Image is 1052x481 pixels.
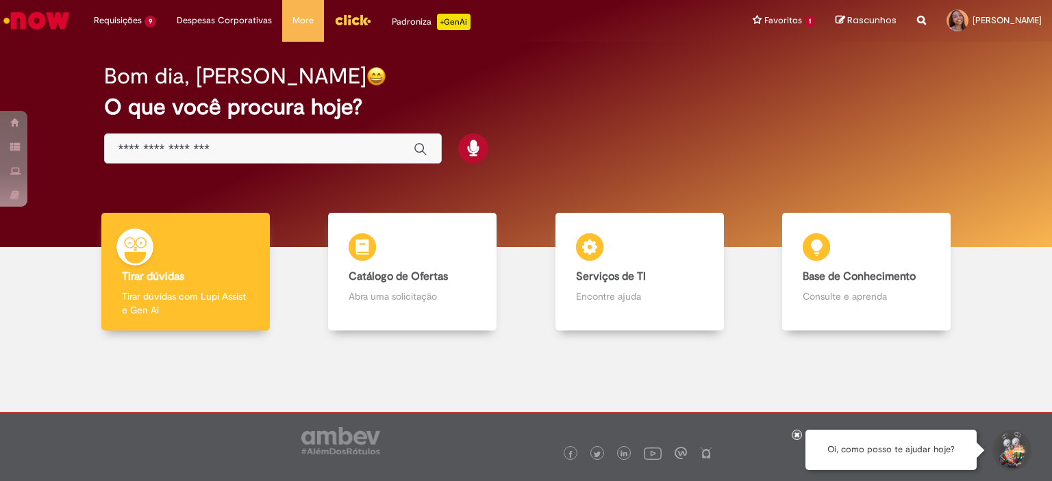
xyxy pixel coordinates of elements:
[836,14,897,27] a: Rascunhos
[437,14,471,30] p: +GenAi
[805,430,977,470] div: Oi, como posso te ajudar hoje?
[803,289,930,303] p: Consulte e aprenda
[576,289,703,303] p: Encontre ajuda
[299,213,527,331] a: Catálogo de Ofertas Abra uma solicitação
[145,16,156,27] span: 9
[847,14,897,27] span: Rascunhos
[973,14,1042,26] span: [PERSON_NAME]
[349,270,448,283] b: Catálogo de Ofertas
[700,447,712,459] img: logo_footer_naosei.png
[753,213,981,331] a: Base de Conhecimento Consulte e aprenda
[177,14,272,27] span: Despesas Corporativas
[122,270,184,283] b: Tirar dúvidas
[764,14,802,27] span: Favoritos
[292,14,314,27] span: More
[803,270,916,283] b: Base de Conhecimento
[644,444,662,462] img: logo_footer_youtube.png
[576,270,646,283] b: Serviços de TI
[94,14,142,27] span: Requisições
[334,10,371,30] img: click_logo_yellow_360x200.png
[72,213,299,331] a: Tirar dúvidas Tirar dúvidas com Lupi Assist e Gen Ai
[392,14,471,30] div: Padroniza
[621,450,627,458] img: logo_footer_linkedin.png
[122,289,249,317] p: Tirar dúvidas com Lupi Assist e Gen Ai
[104,95,949,119] h2: O que você procura hoje?
[526,213,753,331] a: Serviços de TI Encontre ajuda
[349,289,476,303] p: Abra uma solicitação
[1,7,72,34] img: ServiceNow
[366,66,386,86] img: happy-face.png
[675,447,687,459] img: logo_footer_workplace.png
[104,64,366,88] h2: Bom dia, [PERSON_NAME]
[805,16,815,27] span: 1
[594,451,601,458] img: logo_footer_twitter.png
[990,430,1031,471] button: Iniciar Conversa de Suporte
[301,427,380,454] img: logo_footer_ambev_rotulo_gray.png
[567,451,574,458] img: logo_footer_facebook.png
